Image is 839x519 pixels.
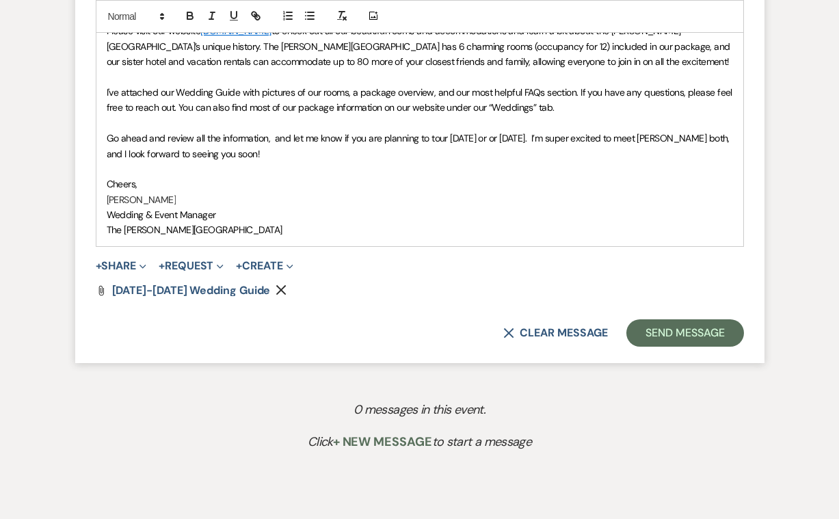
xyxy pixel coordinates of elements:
p: [PERSON_NAME] [107,192,733,207]
button: Send Message [626,319,743,347]
span: [DATE]-[DATE] Wedding Guide [112,283,271,297]
span: + [96,261,102,271]
span: Go ahead and review all the information, and let me know if you are planning to tour [DATE] or or... [107,132,732,159]
span: Wedding & Event Manager [107,209,216,221]
button: Share [96,261,147,271]
span: + New Message [333,434,432,450]
button: Clear message [503,328,607,338]
span: Cheers, [107,178,137,190]
p: 0 messages in this event. [103,400,736,420]
span: I've attached our Wedding Guide with pictures of our rooms, a package overview, and our most help... [107,86,735,114]
button: Create [236,261,293,271]
span: + [159,261,165,271]
p: Click to start a message [103,432,736,452]
span: to check out all our beautiful rooms and accommodations and learn a bit about the [PERSON_NAME][G... [107,25,733,68]
span: The [PERSON_NAME][GEOGRAPHIC_DATA] [107,224,282,236]
span: + [236,261,242,271]
a: [DATE]-[DATE] Wedding Guide [112,285,271,296]
button: Request [159,261,224,271]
